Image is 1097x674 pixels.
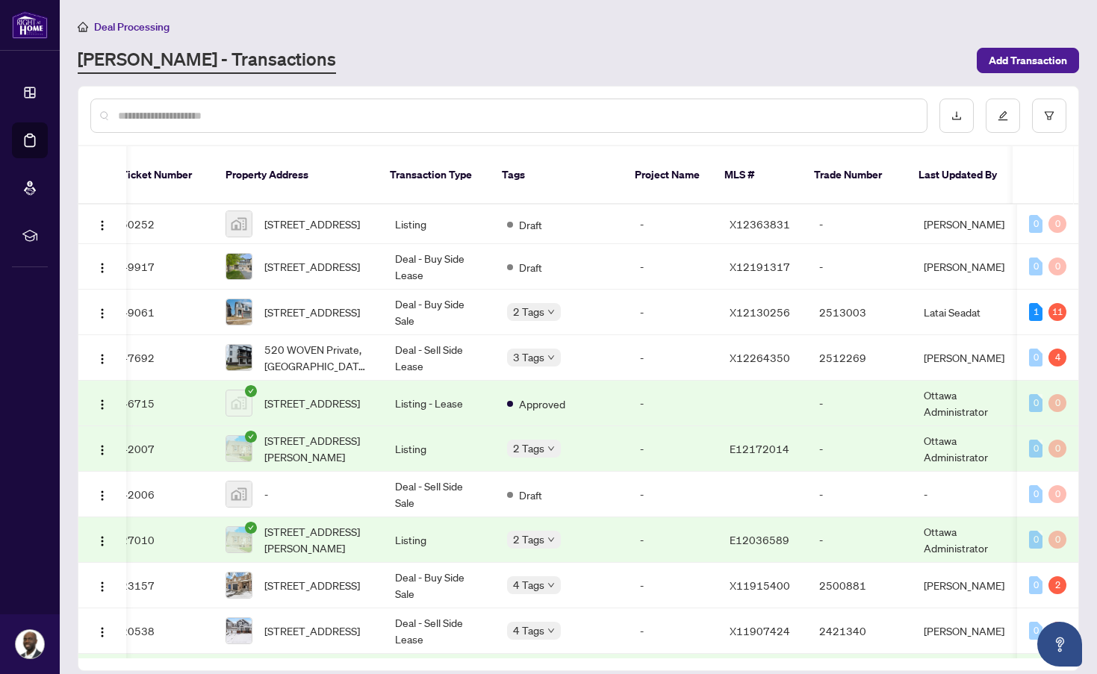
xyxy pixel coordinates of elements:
span: [STREET_ADDRESS] [264,304,360,320]
td: Deal - Sell Side Lease [383,335,495,381]
span: X12363831 [730,217,790,231]
span: E12172014 [730,442,789,455]
button: Logo [90,482,114,506]
img: Logo [96,581,108,593]
td: 2500881 [807,563,912,608]
span: [STREET_ADDRESS] [264,577,360,593]
td: - [807,205,912,244]
th: Last Updated By [907,146,1019,205]
td: 27010 [109,517,214,563]
button: Logo [90,346,114,369]
span: 2 Tags [513,303,544,320]
td: 42006 [109,472,214,517]
span: Deal Processing [94,20,170,34]
button: Logo [90,212,114,236]
span: download [951,110,962,121]
span: [STREET_ADDRESS] [264,395,360,411]
td: Ottawa Administrator [912,426,1024,472]
td: [PERSON_NAME] [912,563,1024,608]
td: - [628,608,718,654]
img: Logo [96,444,108,456]
div: 11 [1048,303,1066,321]
button: download [939,99,974,133]
span: 2 Tags [513,531,544,548]
button: Add Transaction [977,48,1079,73]
span: home [78,22,88,32]
img: Logo [96,308,108,319]
th: Project Name [623,146,712,205]
td: [PERSON_NAME] [912,244,1024,290]
img: Logo [96,490,108,502]
td: Ottawa Administrator [912,381,1024,426]
span: 520 WOVEN Private, [GEOGRAPHIC_DATA], [GEOGRAPHIC_DATA] K2S 1B9, [GEOGRAPHIC_DATA] [264,341,371,374]
span: [STREET_ADDRESS][PERSON_NAME] [264,523,371,556]
span: down [547,627,555,634]
td: Listing [383,517,495,563]
span: 2 Tags [513,440,544,457]
span: Draft [519,259,542,275]
button: Logo [90,255,114,278]
span: check-circle [245,385,257,397]
th: MLS # [712,146,802,205]
img: thumbnail-img [226,299,252,325]
div: 0 [1048,394,1066,412]
th: Tags [490,146,623,205]
img: Logo [96,626,108,638]
td: [PERSON_NAME] [912,205,1024,244]
td: - [628,472,718,517]
span: check-circle [245,522,257,534]
span: 4 Tags [513,622,544,639]
div: 0 [1029,440,1042,458]
td: 49917 [109,244,214,290]
td: - [628,244,718,290]
img: Logo [96,353,108,365]
td: Deal - Sell Side Sale [383,472,495,517]
div: 0 [1029,485,1042,503]
div: 0 [1029,258,1042,275]
img: thumbnail-img [226,345,252,370]
button: filter [1032,99,1066,133]
button: Open asap [1037,622,1082,667]
td: Latai Seadat [912,290,1024,335]
span: X11915400 [730,578,790,592]
div: 0 [1048,440,1066,458]
button: Logo [90,619,114,643]
span: edit [998,110,1008,121]
td: - [628,563,718,608]
th: Property Address [214,146,378,205]
div: 0 [1029,349,1042,366]
th: Trade Number [802,146,907,205]
span: Approved [519,396,565,412]
div: 4 [1048,349,1066,366]
td: 23157 [109,563,214,608]
span: X12130256 [730,305,790,319]
td: - [628,517,718,563]
span: check-circle [245,431,257,443]
td: - [628,381,718,426]
button: Logo [90,391,114,415]
td: - [628,426,718,472]
span: [STREET_ADDRESS] [264,258,360,275]
img: thumbnail-img [226,211,252,237]
img: thumbnail-img [226,618,252,643]
td: - [807,517,912,563]
td: 46715 [109,381,214,426]
div: 0 [1029,576,1042,594]
td: - [807,244,912,290]
span: down [547,354,555,361]
span: 3 Tags [513,349,544,366]
td: 2512269 [807,335,912,381]
div: 0 [1048,485,1066,503]
td: [PERSON_NAME] [912,608,1024,654]
span: X12264350 [730,351,790,364]
img: Logo [96,535,108,547]
span: [STREET_ADDRESS] [264,216,360,232]
td: - [912,472,1024,517]
td: - [807,426,912,472]
td: Ottawa Administrator [912,517,1024,563]
span: [STREET_ADDRESS][PERSON_NAME] [264,432,371,465]
div: 2 [1048,576,1066,594]
span: down [547,445,555,452]
td: 49061 [109,290,214,335]
td: Listing [383,426,495,472]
